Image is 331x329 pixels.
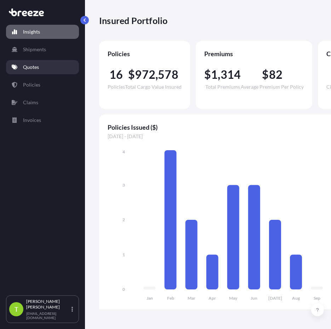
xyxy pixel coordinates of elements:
tspan: Aug [292,295,300,301]
span: , [155,69,158,80]
span: Total Premiums [205,84,240,89]
p: Quotes [23,64,39,71]
tspan: 2 [122,217,125,222]
span: $ [128,69,135,80]
span: $ [204,69,211,80]
span: T [15,306,18,313]
span: 1 [211,69,218,80]
p: [PERSON_NAME] [PERSON_NAME] [26,299,70,310]
span: Average Premium Per Policy [241,84,304,89]
tspan: 3 [122,182,125,188]
tspan: May [229,295,238,301]
tspan: Apr [209,295,216,301]
p: [EMAIL_ADDRESS][DOMAIN_NAME] [26,311,70,320]
span: 82 [269,69,283,80]
tspan: 0 [122,287,125,292]
tspan: Mar [188,295,195,301]
span: 314 [221,69,241,80]
span: 578 [158,69,178,80]
tspan: 1 [122,252,125,257]
span: $ [262,69,269,80]
span: Premiums [204,49,304,58]
tspan: Feb [167,295,174,301]
p: Policies [23,81,40,88]
a: Claims [6,95,79,110]
span: Policies [108,84,125,89]
tspan: 4 [122,149,125,154]
p: Claims [23,99,38,106]
a: Invoices [6,113,79,127]
p: Insured Portfolio [99,15,167,26]
p: Insights [23,28,40,35]
a: Policies [6,78,79,92]
span: Policies [108,49,182,58]
span: Total Cargo Value Insured [125,84,182,89]
a: Quotes [6,60,79,74]
tspan: [DATE] [268,295,282,301]
tspan: Jun [251,295,257,301]
span: , [218,69,220,80]
tspan: Jan [147,295,153,301]
span: 972 [135,69,155,80]
a: Shipments [6,42,79,57]
p: Shipments [23,46,46,53]
p: Invoices [23,117,41,124]
tspan: Sep [314,295,320,301]
a: Insights [6,25,79,39]
span: 16 [109,69,123,80]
